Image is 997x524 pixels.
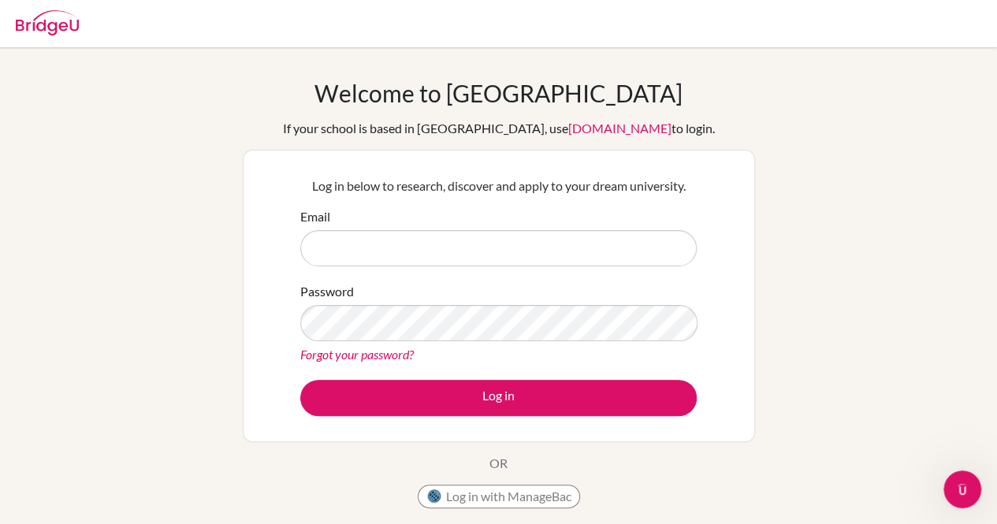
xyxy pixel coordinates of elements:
p: OR [489,454,508,473]
img: Bridge-U [16,10,79,35]
iframe: Intercom live chat [943,470,981,508]
button: Log in [300,380,697,416]
label: Email [300,207,330,226]
button: Log in with ManageBac [418,485,580,508]
div: If your school is based in [GEOGRAPHIC_DATA], use to login. [283,119,715,138]
p: Log in below to research, discover and apply to your dream university. [300,177,697,195]
h1: Welcome to [GEOGRAPHIC_DATA] [314,79,683,107]
a: Forgot your password? [300,347,414,362]
a: [DOMAIN_NAME] [568,121,671,136]
label: Password [300,282,354,301]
